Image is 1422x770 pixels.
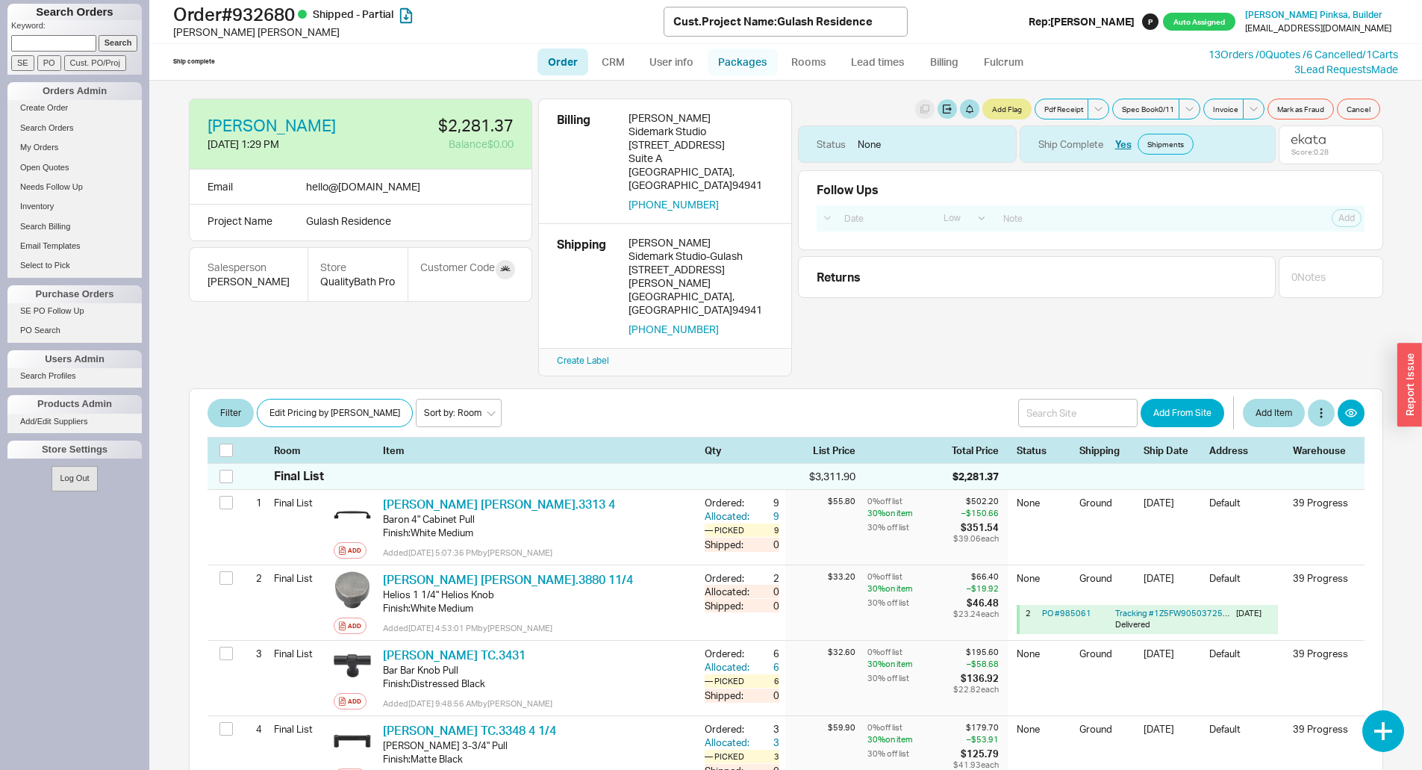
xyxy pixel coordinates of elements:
[1293,571,1353,585] div: 39 Progress
[1209,647,1284,671] div: Default
[705,496,752,509] div: Ordered:
[1332,209,1362,227] button: Add
[629,125,773,138] div: Sidemark Studio
[1115,137,1132,151] button: Yes
[705,509,779,523] button: Allocated:9
[785,647,855,658] div: $32.60
[953,760,999,769] div: $41.93 each
[1017,571,1070,595] div: None
[173,25,664,40] div: [PERSON_NAME] [PERSON_NAME]
[1243,399,1305,427] button: Add Item
[752,599,779,612] div: 0
[383,648,526,662] a: [PERSON_NAME] TC.3431
[1209,571,1284,595] div: Default
[1138,134,1194,155] a: Shipments
[867,733,950,745] div: 30 % on item
[306,178,420,195] div: hello @ [DOMAIN_NAME]
[1144,444,1200,457] div: Ship Date
[173,4,664,25] h1: Order # 932680
[7,4,142,20] h1: Search Orders
[208,274,290,289] div: [PERSON_NAME]
[243,716,262,742] div: 4
[1115,619,1230,630] div: Delivered
[1213,103,1238,115] span: Invoice
[785,571,855,583] div: $33.20
[953,496,999,507] div: $502.20
[370,117,514,134] div: $2,281.37
[1017,647,1070,671] div: None
[1293,444,1353,457] div: Warehouse
[1291,270,1326,285] div: 0 Note s
[274,490,328,515] div: Final List
[1042,608,1091,618] a: PO #985061
[1144,647,1200,671] div: [DATE]
[1209,444,1284,457] div: Address
[817,137,846,151] div: Status
[785,722,855,733] div: $59.90
[705,736,752,749] div: Allocated:
[1245,10,1382,20] a: [PERSON_NAME] Pinksa, Builder
[953,571,999,583] div: $66.40
[705,722,752,736] div: Ordered:
[52,466,97,491] button: Log Out
[708,49,778,75] a: Packages
[705,689,752,702] div: Shipped:
[867,671,950,685] div: 30 % off list
[705,674,763,688] div: — Picked
[64,55,126,71] input: Cust. PO/Proj
[705,647,752,660] div: Ordered:
[752,585,779,598] div: 0
[705,660,752,674] div: Allocated:
[1079,444,1135,457] div: Shipping
[274,444,328,457] div: Room
[953,583,999,594] div: – $19.92
[953,609,999,618] div: $23.24 each
[752,496,779,509] div: 9
[1112,99,1179,119] button: Spec Book0/11
[858,137,881,151] div: None
[953,658,999,670] div: – $58.68
[629,198,719,211] button: [PHONE_NUMBER]
[383,512,693,526] div: Baron 4" Cabinet Pull
[537,49,588,75] a: Order
[867,596,950,609] div: 30 % off list
[383,601,693,615] div: Finish : White Medium
[705,524,763,537] div: — Picked
[7,395,142,413] div: Products Admin
[7,350,142,368] div: Users Admin
[973,49,1035,75] a: Fulcrum
[7,303,142,319] a: SE PO Follow Up
[1338,212,1355,224] span: Add
[705,509,752,523] div: Allocated:
[383,547,693,559] div: Added [DATE] 5:07:36 PM by [PERSON_NAME]
[320,260,396,275] div: Store
[629,138,773,152] div: [STREET_ADDRESS]
[629,249,773,263] div: Sidemark Studio-Gulash
[257,399,413,427] button: Edit Pricing by [PERSON_NAME]
[348,544,361,556] div: Add
[243,565,262,591] div: 2
[370,137,514,152] div: Balance $0.00
[1256,404,1292,422] span: Add Item
[629,111,773,125] div: [PERSON_NAME]
[383,723,556,738] a: [PERSON_NAME] TC.3348 4 1/4
[320,274,396,289] div: QualityBath Pro
[1017,496,1070,520] div: None
[1209,48,1362,60] a: 13Orders /0Quotes /6 Cancelled
[952,469,999,484] div: $2,281.37
[1079,571,1135,595] div: Ground
[1267,99,1334,119] button: Mark as Fraud
[7,258,142,273] a: Select to Pick
[173,58,215,66] div: Ship complete
[752,736,779,749] div: 3
[1026,608,1036,631] div: 2
[752,509,779,523] div: 9
[37,55,61,71] input: PO
[867,658,950,670] div: 30 % on item
[1294,63,1398,75] a: 3Lead RequestsMade
[7,120,142,136] a: Search Orders
[1337,99,1380,119] button: Cancel
[705,585,752,598] div: Allocated:
[313,7,393,20] span: Shipped - Partial
[867,583,950,594] div: 30 % on item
